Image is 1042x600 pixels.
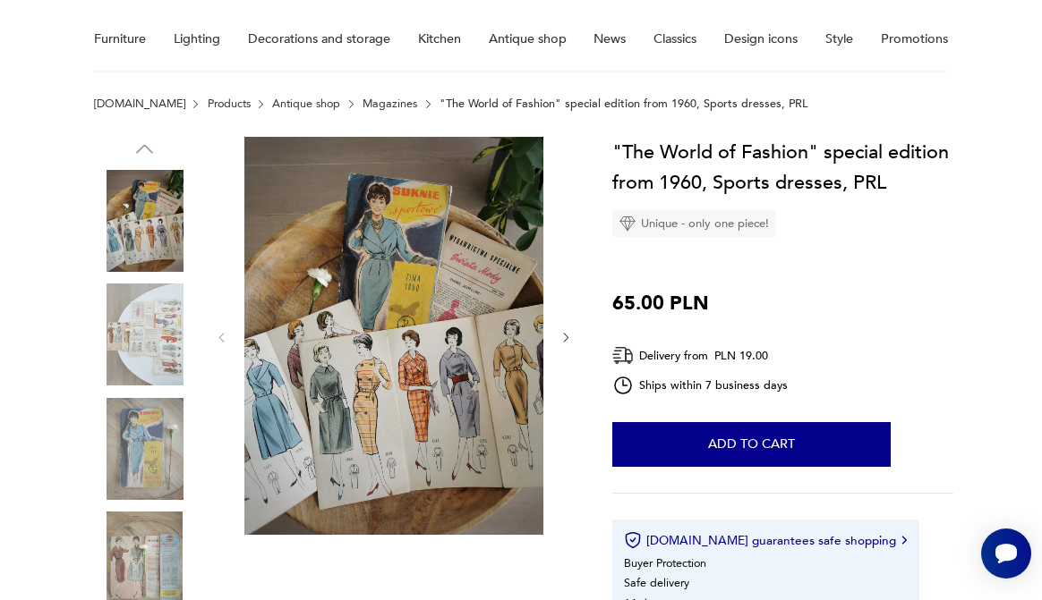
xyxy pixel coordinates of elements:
font: Design icons [724,30,798,47]
font: Antique shop [489,30,567,47]
a: [DOMAIN_NAME] [94,97,185,110]
font: Ships within 7 business days [639,377,788,393]
a: Lighting [174,8,220,70]
a: Promotions [881,8,948,70]
a: Products [208,97,251,110]
a: Design icons [724,8,798,70]
img: Product photo "The World of Fashion" special edition from 1960, Sports dresses, PRL [94,283,196,385]
a: Antique shop [272,97,340,110]
font: [DOMAIN_NAME] guarantees safe shopping [646,532,896,549]
img: Certificate icon [624,531,642,549]
a: News [594,8,626,70]
iframe: Smartsupp widget button [981,528,1031,579]
font: Decorations and storage [248,30,390,47]
a: Style [825,8,853,70]
img: Right arrow icon [901,536,907,545]
font: Promotions [881,30,948,47]
font: Classics [653,30,696,47]
a: Antique shop [489,8,567,70]
font: Kitchen [418,30,461,47]
a: Magazines [363,97,417,110]
a: Classics [653,8,696,70]
font: Buyer Protection [624,555,706,571]
font: News [594,30,626,47]
button: [DOMAIN_NAME] guarantees safe shopping [624,531,907,549]
img: Product photo "The World of Fashion" special edition from 1960, Sports dresses, PRL [94,398,196,500]
img: Diamond icon [619,215,636,232]
font: "The World of Fashion" special edition from 1960, Sports dresses, PRL [612,139,949,196]
font: 65.00 PLN [612,290,709,317]
a: Decorations and storage [248,8,390,70]
font: Antique shop [272,96,340,112]
font: Furniture [94,30,146,47]
font: Unique - only one piece! [641,215,769,232]
img: Delivery icon [612,344,634,367]
font: [DOMAIN_NAME] [94,96,185,112]
font: Magazines [363,96,417,112]
font: Style [825,30,853,47]
font: Safe delivery [624,575,689,591]
font: Lighting [174,30,220,47]
font: Add to cart [708,435,795,452]
font: "The World of Fashion" special edition from 1960, Sports dresses, PRL [440,96,808,112]
a: Furniture [94,8,146,70]
img: Product photo "The World of Fashion" special edition from 1960, Sports dresses, PRL [244,137,543,535]
a: Kitchen [418,8,461,70]
font: Delivery from [639,348,708,364]
font: Products [208,96,251,112]
font: PLN 19.00 [714,348,768,364]
img: Product photo "The World of Fashion" special edition from 1960, Sports dresses, PRL [94,170,196,272]
button: Add to cart [612,422,891,467]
